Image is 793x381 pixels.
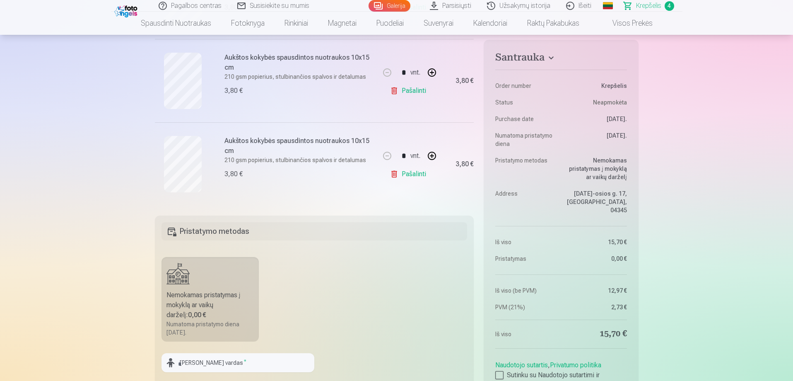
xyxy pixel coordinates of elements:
[550,361,601,369] a: Privatumo politika
[390,166,429,182] a: Pašalinti
[114,3,140,17] img: /fa2
[161,222,468,240] h5: Pristatymo metodas
[636,1,661,11] span: Krepšelis
[495,115,557,123] dt: Purchase date
[565,189,627,214] dd: [DATE]-osios g. 17, [GEOGRAPHIC_DATA], 04345
[495,286,557,295] dt: Iš viso (be PVM)
[456,78,474,83] div: 3,80 €
[495,361,548,369] a: Naudotojo sutartis
[224,53,374,73] h6: Aukštos kokybės spausdintos nuotraukos 10x15 cm
[495,51,627,66] button: Santrauka
[456,162,474,167] div: 3,80 €
[565,255,627,263] dd: 0,00 €
[495,189,557,214] dt: Address
[224,156,374,164] p: 210 gsm popierius, stulbinančios spalvos ir detalumas
[131,12,221,35] a: Spausdinti nuotraukas
[221,12,275,35] a: Fotoknyga
[565,238,627,246] dd: 15,70 €
[410,63,420,83] div: vnt.
[390,83,429,99] a: Pašalinti
[565,131,627,148] dd: [DATE].
[565,286,627,295] dd: 12,97 €
[495,156,557,181] dt: Pristatymo metodas
[410,146,420,166] div: vnt.
[414,12,463,35] a: Suvenyrai
[565,303,627,311] dd: 2,73 €
[366,12,414,35] a: Puodeliai
[495,328,557,340] dt: Iš viso
[565,115,627,123] dd: [DATE].
[565,82,627,90] dd: Krepšelis
[593,98,627,107] span: Neapmokėta
[224,86,243,96] div: 3,80 €
[495,131,557,148] dt: Numatoma pristatymo diena
[565,328,627,340] dd: 15,70 €
[517,12,589,35] a: Raktų pakabukas
[495,255,557,263] dt: Pristatymas
[166,320,254,337] div: Numatoma pristatymo diena [DATE].
[565,156,627,181] dd: Nemokamas pristatymas į mokyklą ar vaikų darželį
[495,238,557,246] dt: Iš viso
[275,12,318,35] a: Rinkiniai
[495,303,557,311] dt: PVM (21%)
[495,82,557,90] dt: Order number
[589,12,663,35] a: Visos prekės
[188,311,206,319] b: 0,00 €
[224,169,243,179] div: 3,80 €
[224,73,374,81] p: 210 gsm popierius, stulbinančios spalvos ir detalumas
[495,98,557,107] dt: Status
[224,136,374,156] h6: Aukštos kokybės spausdintos nuotraukos 10x15 cm
[463,12,517,35] a: Kalendoriai
[665,1,674,11] span: 4
[318,12,366,35] a: Magnetai
[166,290,254,320] div: Nemokamas pristatymas į mokyklą ar vaikų darželį :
